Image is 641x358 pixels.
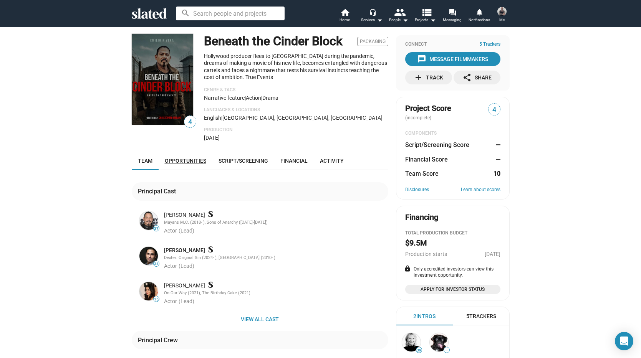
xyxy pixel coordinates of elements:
[204,107,388,113] p: Languages & Locations
[357,37,388,46] span: Packaging
[340,15,350,25] span: Home
[417,54,426,64] mat-icon: message
[405,41,500,48] div: Connect
[204,115,221,121] span: English
[412,8,439,25] button: Projects
[179,298,194,304] span: (Lead)
[469,15,490,25] span: Notifications
[179,263,194,269] span: (Lead)
[176,7,285,20] input: Search people and projects
[454,71,500,84] button: Share
[443,15,462,25] span: Messaging
[405,285,500,294] a: Apply for Investor Status
[405,251,447,257] span: Production starts
[164,290,387,296] div: On Our Way (2021), The Birthday Cake (2021)
[274,152,314,170] a: Financial
[415,15,436,25] span: Projects
[416,348,422,353] span: 39
[164,263,177,269] span: Actor
[405,155,448,163] dt: Financial Score
[159,152,212,170] a: Opportunities
[497,7,507,16] img: Trent James
[405,230,500,236] div: Total Production budget
[489,105,500,115] span: 4
[405,238,427,248] h2: $9.5M
[280,158,308,164] span: Financial
[389,15,408,25] div: People
[462,71,492,84] div: Share
[361,15,383,25] div: Services
[314,152,350,170] a: Activity
[417,52,488,66] div: Message Filmmakers
[404,265,411,272] mat-icon: lock
[449,8,456,16] mat-icon: forum
[164,255,387,261] div: Dexter: Original Sin (2024- ), [GEOGRAPHIC_DATA] (2010- )
[340,8,349,17] mat-icon: home
[154,262,159,266] span: 34
[204,53,388,81] p: Hollywood producer flees to [GEOGRAPHIC_DATA] during the pandemic, dreams of making a movie of hi...
[139,211,158,230] img: Emilio Rivera
[414,71,443,84] div: Track
[439,8,466,25] a: Messaging
[466,8,493,25] a: Notifications
[444,348,449,352] span: —
[461,187,500,193] a: Learn about scores
[320,158,344,164] span: Activity
[138,187,179,195] div: Principal Cast
[493,141,500,149] dd: —
[421,7,432,18] mat-icon: view_list
[164,220,387,226] div: Mayans M.C. (2018- ), Sons of Anarchy ([DATE]-[DATE])
[405,71,452,84] button: Track
[164,228,177,234] span: Actor
[179,228,194,234] span: (Lead)
[462,73,472,82] mat-icon: share
[164,298,177,304] span: Actor
[184,117,196,127] span: 4
[402,333,421,351] img: Shelly B...
[375,15,384,25] mat-icon: arrow_drop_down
[138,312,382,326] span: View all cast
[261,95,262,101] span: |
[204,127,388,133] p: Production
[154,226,159,231] span: 37
[479,41,500,48] span: 5 Trackers
[405,187,429,193] a: Disclosures
[331,8,358,25] a: Home
[414,73,423,82] mat-icon: add
[493,5,511,25] button: Trent JamesMe
[493,155,500,163] dd: —
[221,115,222,121] span: |
[138,158,152,164] span: Team
[410,285,496,293] span: Apply for Investor Status
[222,115,383,121] span: [GEOGRAPHIC_DATA], [GEOGRAPHIC_DATA], [GEOGRAPHIC_DATA]
[413,313,436,320] div: 2 Intros
[405,130,500,137] div: COMPONENTS
[430,333,448,351] img: Sharon Bruneau
[132,152,159,170] a: Team
[164,211,387,219] div: [PERSON_NAME]
[262,95,278,101] span: Drama
[405,115,433,120] span: (incomplete)
[139,247,158,265] img: Carlo Mendez
[132,34,193,125] img: Beneath the Cinder Block
[139,282,158,300] img: Paola Paulin
[405,52,500,66] button: Message Filmmakers
[369,8,376,15] mat-icon: headset_mic
[132,312,388,326] button: View all cast
[204,95,245,101] span: Narrative feature
[485,251,500,257] span: [DATE]
[394,7,405,18] mat-icon: people
[245,95,246,101] span: |
[204,135,220,141] span: [DATE]
[164,247,205,254] a: [PERSON_NAME]
[154,297,159,302] span: 15
[165,158,206,164] span: Opportunities
[405,212,438,223] div: Financing
[164,282,387,289] div: [PERSON_NAME]
[204,33,343,49] h1: Beneath the Cinder Block
[138,336,181,344] div: Principal Crew
[475,8,483,15] mat-icon: notifications
[212,152,274,170] a: Script/Screening
[204,87,388,93] p: Genre & Tags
